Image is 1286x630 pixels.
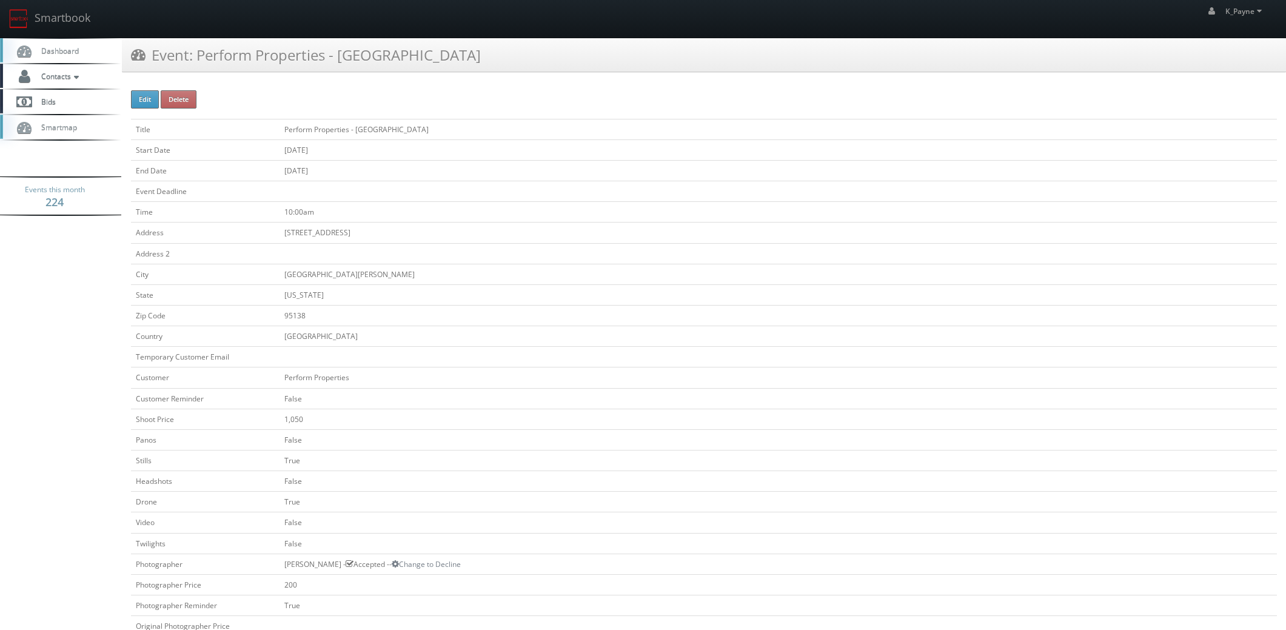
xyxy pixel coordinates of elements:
td: Customer [131,367,280,388]
td: 200 [280,574,1277,595]
button: Delete [161,90,196,109]
td: Stills [131,450,280,471]
td: [GEOGRAPHIC_DATA] [280,326,1277,347]
td: Headshots [131,471,280,492]
td: Perform Properties - [GEOGRAPHIC_DATA] [280,119,1277,139]
td: Zip Code [131,305,280,326]
td: Start Date [131,139,280,160]
button: Edit [131,90,159,109]
a: Change to Decline [392,559,461,569]
td: Country [131,326,280,347]
td: End Date [131,160,280,181]
td: True [280,492,1277,512]
td: Temporary Customer Email [131,347,280,367]
td: [GEOGRAPHIC_DATA][PERSON_NAME] [280,264,1277,284]
td: [DATE] [280,160,1277,181]
td: Address 2 [131,243,280,264]
span: Events this month [25,184,85,196]
td: 95138 [280,305,1277,326]
td: Address [131,223,280,243]
td: [PERSON_NAME] - Accepted -- [280,554,1277,574]
td: Time [131,202,280,223]
td: [STREET_ADDRESS] [280,223,1277,243]
span: Bids [35,96,56,107]
td: False [280,388,1277,409]
td: 1,050 [280,409,1277,429]
h3: Event: Perform Properties - [GEOGRAPHIC_DATA] [131,44,481,65]
img: smartbook-logo.png [9,9,28,28]
td: [DATE] [280,139,1277,160]
span: Contacts [35,71,82,81]
td: True [280,595,1277,615]
span: Dashboard [35,45,79,56]
td: Twilights [131,533,280,554]
td: False [280,471,1277,492]
span: K_Payne [1225,6,1265,16]
td: 10:00am [280,202,1277,223]
span: Smartmap [35,122,77,132]
td: False [280,533,1277,554]
strong: 224 [45,195,64,209]
td: Title [131,119,280,139]
td: Drone [131,492,280,512]
td: True [280,450,1277,471]
td: False [280,429,1277,450]
td: Shoot Price [131,409,280,429]
td: False [280,512,1277,533]
td: State [131,284,280,305]
td: Event Deadline [131,181,280,202]
td: Panos [131,429,280,450]
td: Photographer Price [131,574,280,595]
td: Photographer [131,554,280,574]
td: City [131,264,280,284]
td: [US_STATE] [280,284,1277,305]
td: Perform Properties [280,367,1277,388]
td: Video [131,512,280,533]
td: Photographer Reminder [131,595,280,615]
td: Customer Reminder [131,388,280,409]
